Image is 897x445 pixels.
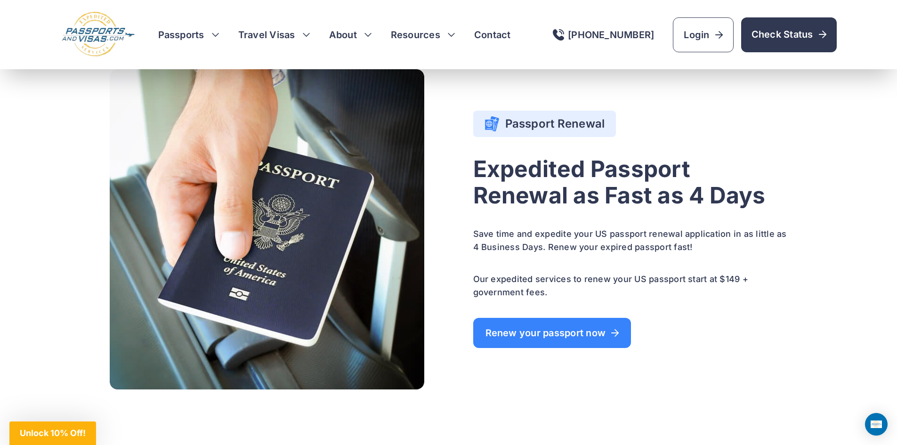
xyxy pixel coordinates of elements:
img: Passport Renewal [110,69,424,389]
a: [PHONE_NUMBER] [553,29,654,40]
a: Renew your passport now [473,318,631,348]
span: Check Status [752,28,826,41]
h2: Expedited Passport Renewal as Fast as 4 Days [473,156,788,209]
a: Login [673,17,733,52]
a: Contact [474,28,511,41]
a: About [329,28,357,41]
p: Our expedited services to renew your US passport start at $149 + government fees. [473,273,788,299]
div: Unlock 10% Off! [9,421,96,445]
span: Login [684,28,722,41]
div: Open Intercom Messenger [865,413,888,436]
h4: Passport Renewal [485,116,605,131]
h3: Resources [391,28,455,41]
span: Unlock 10% Off! [20,428,86,438]
img: Logo [61,11,136,58]
span: Renew your passport now [485,328,619,338]
p: Save time and expedite your US passport renewal application in as little as 4 Business Days. Rene... [473,227,788,254]
h3: Travel Visas [238,28,310,41]
h3: Passports [158,28,219,41]
a: Check Status [741,17,837,52]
